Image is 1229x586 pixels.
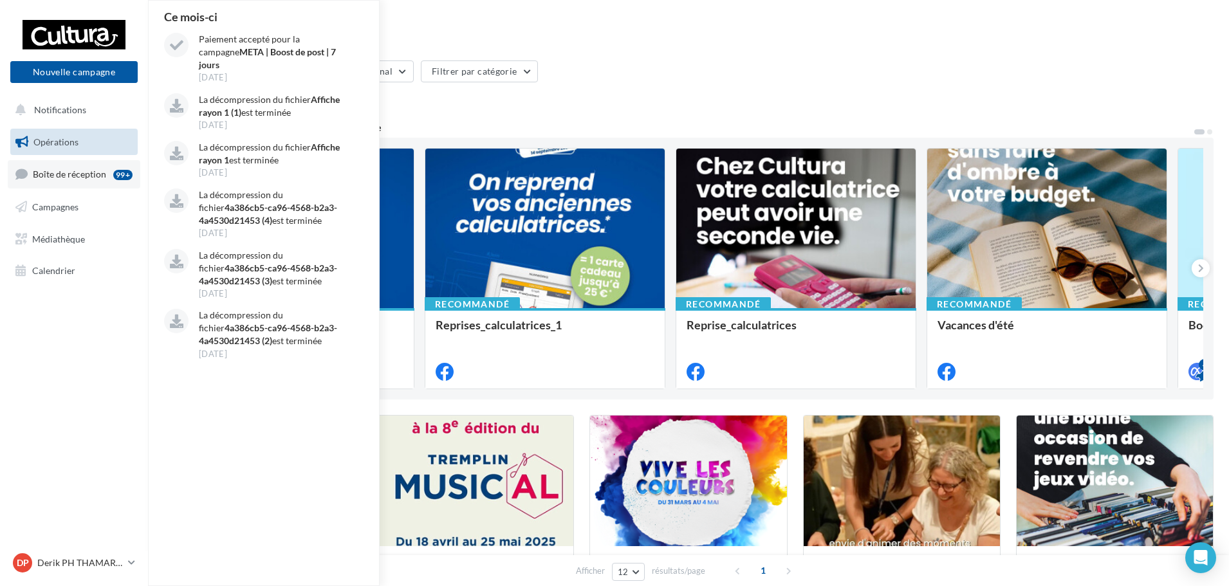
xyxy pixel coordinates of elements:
[8,194,140,221] a: Campagnes
[938,318,1156,344] div: Vacances d'été
[8,129,140,156] a: Opérations
[32,265,75,276] span: Calendrier
[1199,359,1210,371] div: 4
[676,297,771,311] div: Recommandé
[421,60,538,82] button: Filtrer par catégorie
[576,565,605,577] span: Afficher
[17,556,29,569] span: DP
[34,104,86,115] span: Notifications
[436,318,654,344] div: Reprises_calculatrices_1
[10,61,138,83] button: Nouvelle campagne
[37,556,123,569] p: Derik PH THAMARET
[8,160,140,188] a: Boîte de réception99+
[8,257,140,284] a: Calendrier
[618,567,629,577] span: 12
[32,233,85,244] span: Médiathèque
[612,563,645,581] button: 12
[8,226,140,253] a: Médiathèque
[753,560,773,581] span: 1
[33,169,106,179] span: Boîte de réception
[32,201,79,212] span: Campagnes
[687,318,905,344] div: Reprise_calculatrices
[425,297,520,311] div: Recommandé
[8,96,135,124] button: Notifications
[33,136,79,147] span: Opérations
[113,170,133,180] div: 99+
[10,551,138,575] a: DP Derik PH THAMARET
[163,122,1193,133] div: 5 opérations recommandées par votre enseigne
[1185,542,1216,573] div: Open Intercom Messenger
[652,565,705,577] span: résultats/page
[927,297,1022,311] div: Recommandé
[163,21,1214,40] div: Opérations marketing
